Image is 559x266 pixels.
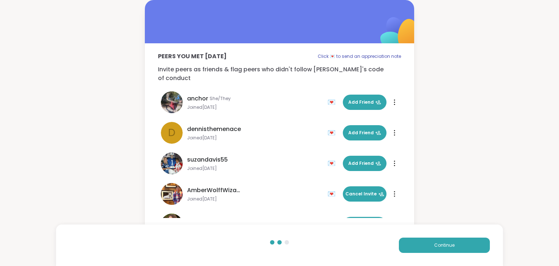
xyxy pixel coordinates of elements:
button: Continue [399,238,490,253]
button: Add Friend [343,156,386,171]
span: anchor [187,94,208,103]
p: Peers you met [DATE] [158,52,227,61]
button: Add Friend [343,125,386,140]
span: dennisthemenace [187,125,241,134]
img: AmberWolffWizard [161,183,183,205]
span: Add Friend [348,130,381,136]
button: Add Friend [343,95,386,110]
button: Cancel Invite [343,186,386,202]
img: anchor [161,91,183,113]
button: Cancel Invite [343,217,386,232]
div: 💌 [328,158,338,169]
span: d [168,125,175,140]
span: Joined [DATE] [187,135,323,141]
span: Joined [DATE] [187,104,323,110]
div: 💌 [328,96,338,108]
span: suzandavis55 [187,155,228,164]
p: Click 💌 to send an appreciation note [318,52,401,61]
span: shelleehance [187,217,226,225]
span: Add Friend [348,99,381,106]
img: suzandavis55 [161,152,183,174]
span: Joined [DATE] [187,196,323,202]
span: Continue [434,242,455,249]
div: 💌 [328,188,338,200]
p: Invite peers as friends & flag peers who didn't follow [PERSON_NAME]'s code of conduct [158,65,401,83]
span: AmberWolffWizard [187,186,242,195]
span: She/They [210,96,231,102]
span: Add Friend [348,160,381,167]
img: shelleehance [161,214,183,235]
div: 💌 [328,127,338,139]
span: Joined [DATE] [187,166,323,171]
span: Cancel Invite [345,191,384,197]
